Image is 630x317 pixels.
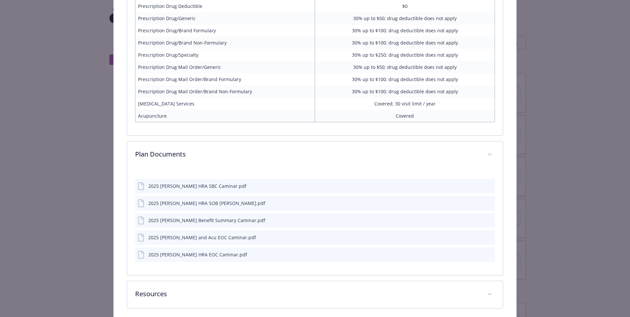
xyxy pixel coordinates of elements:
[315,61,495,73] td: 30% up to $50; drug deductible does not apply
[476,200,481,207] button: download file
[476,251,481,258] button: download file
[135,98,315,110] td: [MEDICAL_DATA] Services
[127,281,503,308] div: Resources
[135,110,315,122] td: Acupuncture
[315,12,495,24] td: 30% up to $50; drug deductible does not apply
[315,37,495,49] td: 30% up to $100; drug deductible does not apply
[135,149,479,159] p: Plan Documents
[486,234,492,241] button: preview file
[135,85,315,98] td: Prescription Drug Mail Order/Brand Non-Formulary
[486,183,492,189] button: preview file
[315,73,495,85] td: 30% up to $100; drug deductible does not apply
[148,183,246,189] div: 2025 [PERSON_NAME] HRA SBC Caminar.pdf
[148,200,265,207] div: 2025 [PERSON_NAME] HRA SOB [PERSON_NAME].pdf
[315,98,495,110] td: Covered; 30 visit limit / year
[476,217,481,224] button: download file
[476,234,481,241] button: download file
[486,251,492,258] button: preview file
[315,24,495,37] td: 30% up to $100; drug deductible does not apply
[127,168,503,275] div: Plan Documents
[135,24,315,37] td: Prescription Drug/Brand Formulary
[486,200,492,207] button: preview file
[148,217,265,224] div: 2025 [PERSON_NAME] Benefit Summary Caminar.pdf
[315,110,495,122] td: Covered
[135,37,315,49] td: Prescription Drug/Brand Non-Formulary
[127,141,503,168] div: Plan Documents
[135,73,315,85] td: Prescription Drug Mail Order/Brand Formulary
[148,251,247,258] div: 2025 [PERSON_NAME] HRA EOC Caminar.pdf
[135,289,479,299] p: Resources
[315,85,495,98] td: 30% up to $100; drug deductible does not apply
[486,217,492,224] button: preview file
[148,234,256,241] div: 2025 [PERSON_NAME] and Acu EOC Caminar.pdf
[315,49,495,61] td: 30% up to $250; drug deductible does not apply
[135,61,315,73] td: Prescription Drug Mail Order/Generic
[476,183,481,189] button: download file
[135,12,315,24] td: Prescription Drug/Generic
[135,49,315,61] td: Prescription Drug/Specialty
